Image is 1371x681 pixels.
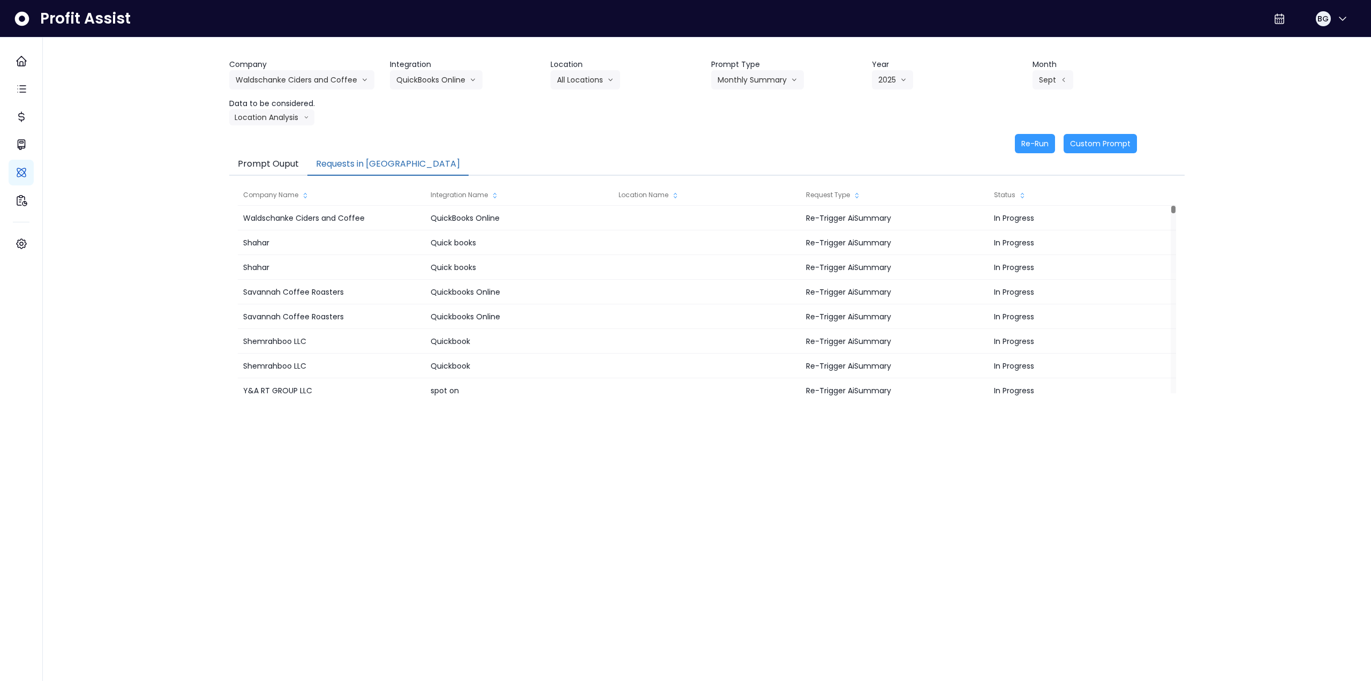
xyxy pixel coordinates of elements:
[1064,134,1137,153] button: Custom Prompt
[238,354,425,378] div: Shemrahboo LLC
[390,70,483,89] button: QuickBooks Onlinearrow down line
[238,255,425,280] div: Shahar
[989,354,1176,378] div: In Progress
[801,255,988,280] div: Re-Trigger AiSummary
[425,206,612,230] div: QuickBooks Online
[425,329,612,354] div: Quickbook
[671,191,680,200] svg: sort
[470,74,476,85] svg: arrow down line
[238,184,425,206] div: Company Name
[801,378,988,403] div: Re-Trigger AiSummary
[238,378,425,403] div: Y&A RT GROUP LLC
[425,184,612,206] div: Integration Name
[801,230,988,255] div: Re-Trigger AiSummary
[238,280,425,304] div: Savannah Coffee Roasters
[425,255,612,280] div: Quick books
[1033,70,1073,89] button: Septarrow left line
[613,184,800,206] div: Location Name
[491,191,499,200] svg: sort
[238,206,425,230] div: Waldschanke Ciders and Coffee
[989,329,1176,354] div: In Progress
[425,230,612,255] div: Quick books
[989,230,1176,255] div: In Progress
[989,255,1176,280] div: In Progress
[304,112,309,123] svg: arrow down line
[425,378,612,403] div: spot on
[1018,191,1027,200] svg: sort
[425,354,612,378] div: Quickbook
[801,280,988,304] div: Re-Trigger AiSummary
[989,184,1176,206] div: Status
[361,74,368,85] svg: arrow down line
[853,191,861,200] svg: sort
[1015,134,1055,153] button: Re-Run
[551,70,620,89] button: All Locationsarrow down line
[1033,59,1185,70] header: Month
[801,354,988,378] div: Re-Trigger AiSummary
[900,74,907,85] svg: arrow down line
[229,70,374,89] button: Waldschanke Ciders and Coffeearrow down line
[801,206,988,230] div: Re-Trigger AiSummary
[1060,74,1067,85] svg: arrow left line
[791,74,797,85] svg: arrow down line
[238,230,425,255] div: Shahar
[989,378,1176,403] div: In Progress
[551,59,703,70] header: Location
[1317,13,1329,24] span: BG
[238,304,425,329] div: Savannah Coffee Roasters
[229,109,314,125] button: Location Analysisarrow down line
[40,9,131,28] span: Profit Assist
[425,280,612,304] div: Quickbooks Online
[229,153,307,176] button: Prompt Ouput
[390,59,542,70] header: Integration
[872,59,1024,70] header: Year
[307,153,469,176] button: Requests in [GEOGRAPHIC_DATA]
[238,329,425,354] div: Shemrahboo LLC
[607,74,614,85] svg: arrow down line
[801,329,988,354] div: Re-Trigger AiSummary
[711,59,863,70] header: Prompt Type
[989,304,1176,329] div: In Progress
[229,59,381,70] header: Company
[425,304,612,329] div: Quickbooks Online
[801,304,988,329] div: Re-Trigger AiSummary
[301,191,310,200] svg: sort
[229,98,381,109] header: Data to be considered.
[989,206,1176,230] div: In Progress
[989,280,1176,304] div: In Progress
[801,184,988,206] div: Request Type
[872,70,913,89] button: 2025arrow down line
[711,70,804,89] button: Monthly Summaryarrow down line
